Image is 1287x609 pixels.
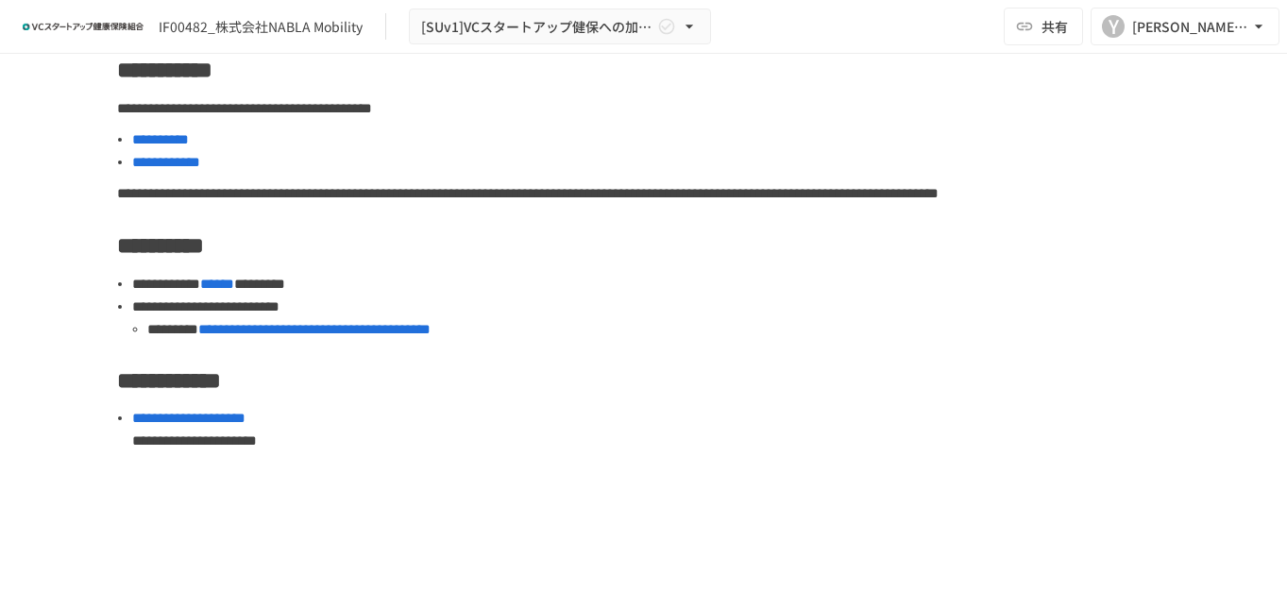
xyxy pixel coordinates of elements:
div: [PERSON_NAME][EMAIL_ADDRESS][DOMAIN_NAME] [1132,15,1249,39]
div: Y [1102,15,1125,38]
button: Y[PERSON_NAME][EMAIL_ADDRESS][DOMAIN_NAME] [1091,8,1279,45]
button: 共有 [1004,8,1083,45]
img: ZDfHsVrhrXUoWEWGWYf8C4Fv4dEjYTEDCNvmL73B7ox [23,11,144,42]
button: [SUv1]VCスタートアップ健保への加入申請手続き [409,8,711,45]
div: IF00482_株式会社NABLA Mobility [159,17,363,37]
span: [SUv1]VCスタートアップ健保への加入申請手続き [421,15,653,39]
span: 共有 [1041,16,1068,37]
